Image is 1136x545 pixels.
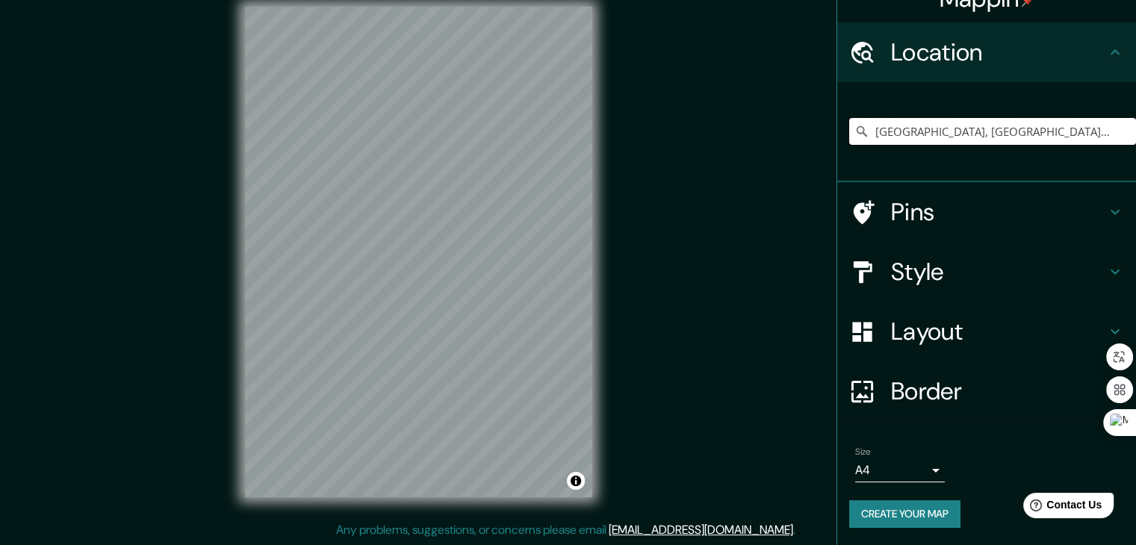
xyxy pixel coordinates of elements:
[609,522,793,538] a: [EMAIL_ADDRESS][DOMAIN_NAME]
[891,257,1106,287] h4: Style
[855,446,871,458] label: Size
[891,197,1106,227] h4: Pins
[837,302,1136,361] div: Layout
[891,376,1106,406] h4: Border
[245,7,592,497] canvas: Map
[891,317,1106,346] h4: Layout
[837,182,1136,242] div: Pins
[837,242,1136,302] div: Style
[855,458,945,482] div: A4
[1003,487,1120,529] iframe: Help widget launcher
[849,118,1136,145] input: Pick your city or area
[849,500,960,528] button: Create your map
[795,521,798,539] div: .
[567,472,585,490] button: Toggle attribution
[837,361,1136,421] div: Border
[837,22,1136,82] div: Location
[798,521,801,539] div: .
[891,37,1106,67] h4: Location
[336,521,795,539] p: Any problems, suggestions, or concerns please email .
